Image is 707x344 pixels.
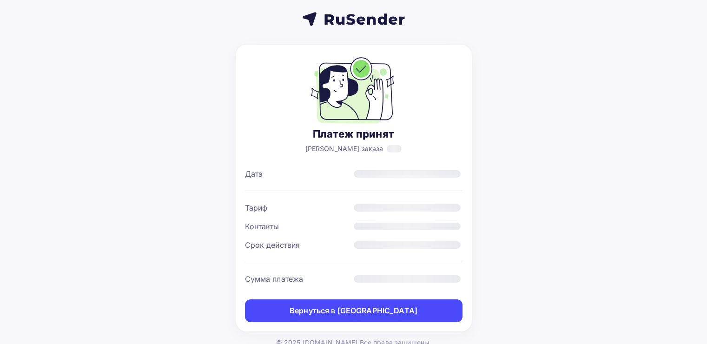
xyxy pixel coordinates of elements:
[245,273,354,284] div: Сумма платежа
[245,239,354,251] div: Срок действия
[245,168,354,179] div: Дата
[245,202,354,213] div: Тариф
[290,305,417,316] div: Вернуться в [GEOGRAPHIC_DATA]
[305,144,383,153] span: [PERSON_NAME] заказа
[245,221,354,232] div: Контакты
[305,127,402,140] div: Платеж принят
